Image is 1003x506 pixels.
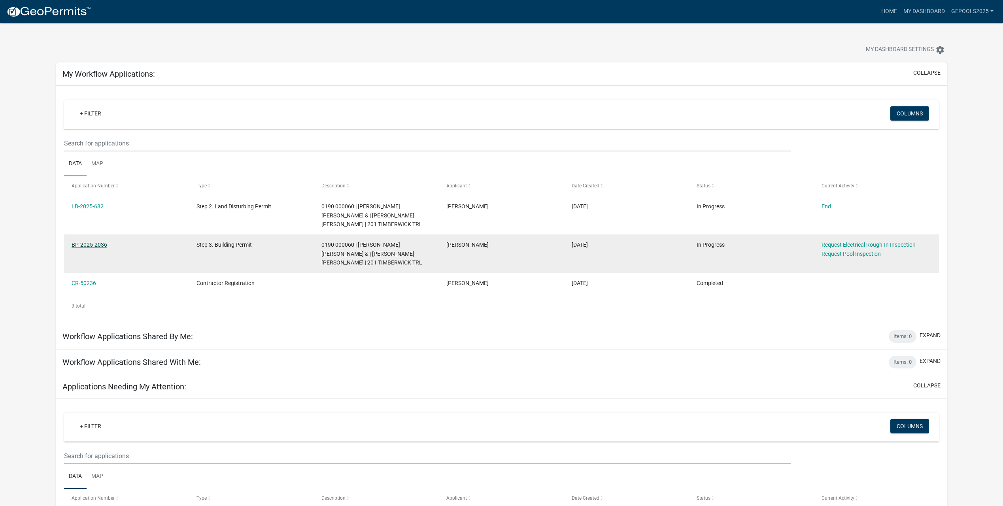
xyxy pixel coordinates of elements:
div: 3 total [64,296,939,316]
button: expand [920,357,941,365]
span: Application Number [72,183,115,189]
datatable-header-cell: Status [689,176,814,195]
datatable-header-cell: Applicant [439,176,564,195]
button: My Dashboard Settingssettings [859,42,951,57]
a: Data [64,464,87,489]
span: Guillermo M Fernandez [446,280,489,286]
span: 0190 000060 | GONZALEZ BENJAMIN CHAVEZ & | KRISTAL L CHAVEZ GONZALEZ | 201 TIMBERWICK TRL [321,203,422,228]
span: Date Created [572,495,599,501]
h5: Applications Needing My Attention: [62,382,186,391]
div: collapse [56,86,947,324]
a: CR-50236 [72,280,96,286]
a: End [822,203,831,210]
span: Guillermo M Fernandez [446,242,489,248]
span: Type [196,183,207,189]
a: Map [87,464,108,489]
input: Search for applications [64,448,791,464]
button: Columns [890,419,929,433]
datatable-header-cell: Application Number [64,176,189,195]
a: Request Electrical Rough-In Inspection [822,242,916,248]
span: Step 2. Land Disturbing Permit [196,203,271,210]
a: Data [64,151,87,177]
span: Description [321,495,346,501]
span: Application Number [72,495,115,501]
a: LD-2025-682 [72,203,104,210]
button: collapse [913,381,941,390]
a: + Filter [74,419,108,433]
a: Map [87,151,108,177]
button: Columns [890,106,929,121]
datatable-header-cell: Type [189,176,314,195]
button: collapse [913,69,941,77]
a: Home [878,4,900,19]
datatable-header-cell: Description [314,176,439,195]
span: Description [321,183,346,189]
span: Status [697,495,710,501]
span: Current Activity [822,495,854,501]
span: Completed [697,280,723,286]
span: Step 3. Building Permit [196,242,252,248]
a: My Dashboard [900,4,948,19]
span: In Progress [697,242,725,248]
a: Request Pool Inspection [822,251,881,257]
span: Applicant [446,183,467,189]
span: 0190 000060 | GONZALEZ BENJAMIN CHAVEZ & | KRISTAL L CHAVEZ GONZALEZ | 201 TIMBERWICK TRL [321,242,422,266]
span: Status [697,183,710,189]
span: My Dashboard Settings [866,45,934,55]
h5: Workflow Applications Shared With Me: [62,357,201,367]
input: Search for applications [64,135,791,151]
span: Type [196,495,207,501]
span: Current Activity [822,183,854,189]
span: 07/28/2025 [572,203,588,210]
button: expand [920,331,941,340]
a: BP-2025-2036 [72,242,107,248]
div: Items: 0 [889,330,916,343]
h5: Workflow Applications Shared By Me: [62,332,193,341]
span: In Progress [697,203,725,210]
datatable-header-cell: Current Activity [814,176,939,195]
span: Guillermo M Fernandez [446,203,489,210]
span: Applicant [446,495,467,501]
datatable-header-cell: Date Created [564,176,689,195]
h5: My Workflow Applications: [62,69,155,79]
span: Date Created [572,183,599,189]
i: settings [935,45,945,55]
a: + Filter [74,106,108,121]
a: gepools2025 [948,4,997,19]
span: Contractor Registration [196,280,255,286]
span: 07/15/2025 [572,280,588,286]
div: Items: 0 [889,356,916,368]
span: 07/17/2025 [572,242,588,248]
